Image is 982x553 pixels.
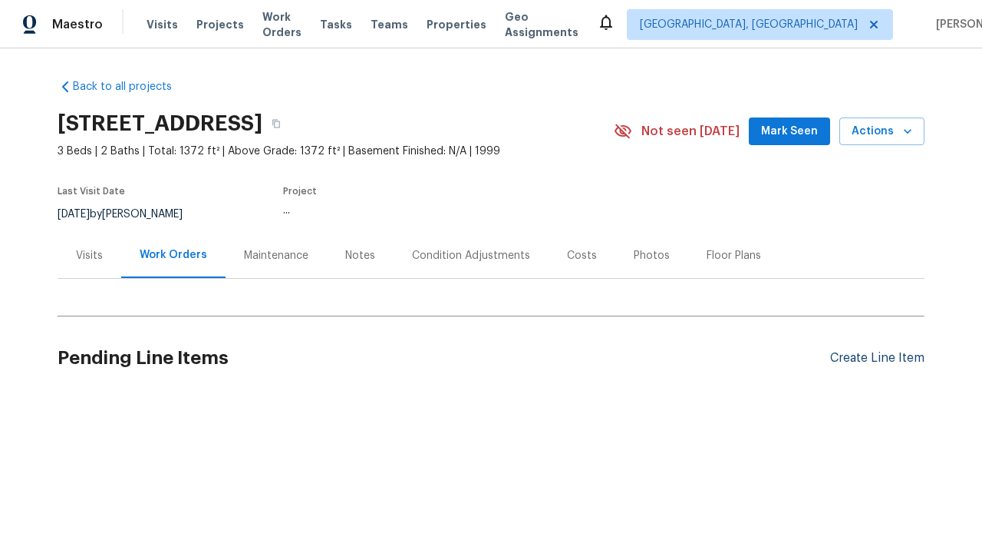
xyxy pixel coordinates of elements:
div: Create Line Item [830,351,924,366]
span: 3 Beds | 2 Baths | Total: 1372 ft² | Above Grade: 1372 ft² | Basement Finished: N/A | 1999 [58,144,614,159]
div: Photos [634,248,670,263]
span: Work Orders [262,9,302,40]
button: Actions [839,118,924,146]
span: [GEOGRAPHIC_DATA], [GEOGRAPHIC_DATA] [640,17,858,32]
span: Project [283,187,317,196]
span: Maestro [52,17,103,32]
span: Last Visit Date [58,187,125,196]
span: Tasks [320,19,352,30]
div: Work Orders [140,247,207,263]
div: Floor Plans [707,248,761,263]
span: Not seen [DATE] [641,124,740,139]
span: Projects [196,17,244,32]
span: Actions [852,122,912,141]
div: ... [283,205,578,216]
button: Mark Seen [749,118,830,146]
span: Visits [147,17,178,32]
span: Teams [371,17,408,32]
span: Geo Assignments [505,9,578,40]
div: Visits [76,248,103,263]
div: by [PERSON_NAME] [58,205,201,224]
div: Condition Adjustments [412,248,530,263]
h2: Pending Line Items [58,323,830,394]
button: Copy Address [262,110,290,137]
div: Notes [345,248,375,263]
div: Costs [567,248,597,263]
span: Properties [427,17,486,32]
h2: [STREET_ADDRESS] [58,116,262,131]
a: Back to all projects [58,79,205,94]
div: Maintenance [244,248,308,263]
span: Mark Seen [761,122,818,141]
span: [DATE] [58,209,90,220]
